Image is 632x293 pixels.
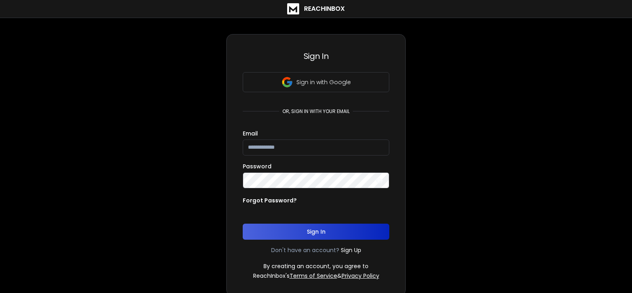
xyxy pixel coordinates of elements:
[304,4,345,14] h1: ReachInbox
[253,272,379,280] p: ReachInbox's &
[290,272,337,280] a: Terms of Service
[341,246,361,254] a: Sign Up
[287,3,345,14] a: ReachInbox
[264,262,368,270] p: By creating an account, you agree to
[342,272,379,280] a: Privacy Policy
[279,108,353,115] p: or, sign in with your email
[243,196,297,204] p: Forgot Password?
[243,131,258,136] label: Email
[287,3,299,14] img: logo
[296,78,351,86] p: Sign in with Google
[271,246,339,254] p: Don't have an account?
[243,51,389,62] h3: Sign In
[243,224,389,240] button: Sign In
[243,164,272,169] label: Password
[243,72,389,92] button: Sign in with Google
